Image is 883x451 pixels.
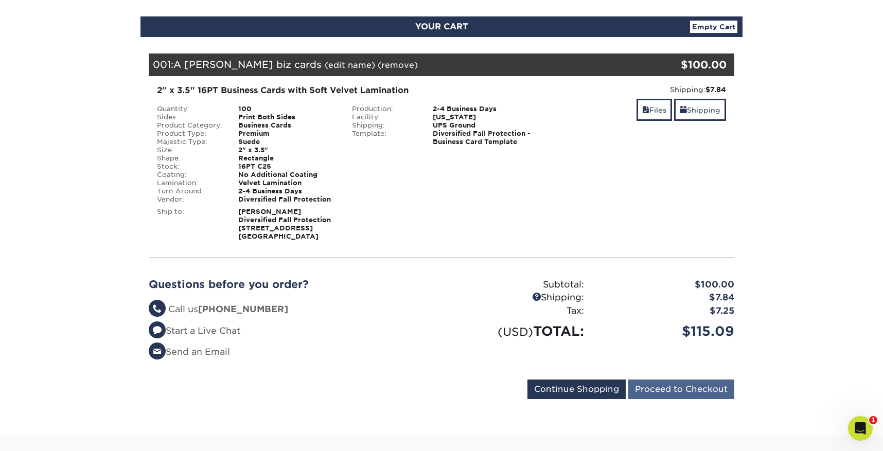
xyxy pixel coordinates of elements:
div: $100.00 [637,57,727,73]
div: Facility: [344,113,426,121]
div: 100 [231,105,344,113]
a: Send an Email [149,347,230,357]
div: Sides: [149,113,231,121]
div: $115.09 [592,321,742,341]
a: Shipping [674,99,726,121]
div: Suede [231,138,344,146]
div: $7.25 [592,304,742,318]
div: Premium [231,130,344,138]
div: 2-4 Business Days [231,187,344,195]
div: Rectangle [231,154,344,163]
div: $100.00 [592,278,742,292]
a: (remove) [378,60,418,70]
span: YOUR CART [415,22,468,31]
div: 2" x 3.5" 16PT Business Cards with Soft Velvet Lamination [157,84,531,97]
div: Product Type: [149,130,231,138]
div: Quantity: [149,105,231,113]
input: Proceed to Checkout [628,380,734,399]
div: No Additional Coating [231,171,344,179]
iframe: Intercom live chat [848,416,873,441]
div: Subtotal: [441,278,592,292]
strong: [PERSON_NAME] Diversified Fall Protection [STREET_ADDRESS] [GEOGRAPHIC_DATA] [238,208,331,240]
div: Diversified Fall Protection [231,195,344,204]
a: (edit name) [325,60,375,70]
span: A [PERSON_NAME] biz cards [173,59,322,70]
div: Production: [344,105,426,113]
div: Turn-Around: [149,187,231,195]
div: Ship to: [149,208,231,241]
div: Majestic Type: [149,138,231,146]
div: Coating: [149,171,231,179]
div: 16PT C2S [231,163,344,171]
small: (USD) [498,325,533,338]
a: Empty Cart [690,21,737,33]
strong: [PHONE_NUMBER] [198,304,288,314]
div: Print Both Sides [231,113,344,121]
h2: Questions before you order? [149,278,434,291]
div: [US_STATE] [425,113,539,121]
div: Velvet Lamination [231,179,344,187]
div: 001: [149,53,637,76]
div: Stock: [149,163,231,171]
div: Shape: [149,154,231,163]
div: Size: [149,146,231,154]
input: Continue Shopping [527,380,626,399]
div: Business Cards [231,121,344,130]
div: $7.84 [592,291,742,304]
span: shipping [680,106,687,114]
div: UPS Ground [425,121,539,130]
div: 2" x 3.5" [231,146,344,154]
div: TOTAL: [441,321,592,341]
div: Shipping: [441,291,592,304]
div: Lamination: [149,179,231,187]
a: Start a Live Chat [149,326,240,336]
div: Vendor: [149,195,231,204]
div: 2-4 Business Days [425,105,539,113]
div: Shipping: [344,121,426,130]
div: Diversified Fall Protection - Business Card Template [425,130,539,146]
div: Shipping: [546,84,726,95]
div: Tax: [441,304,592,318]
div: Template: [344,130,426,146]
strong: $7.84 [705,85,726,94]
div: Product Category: [149,121,231,130]
span: 1 [869,416,877,424]
span: files [642,106,649,114]
a: Files [637,99,672,121]
li: Call us [149,303,434,316]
